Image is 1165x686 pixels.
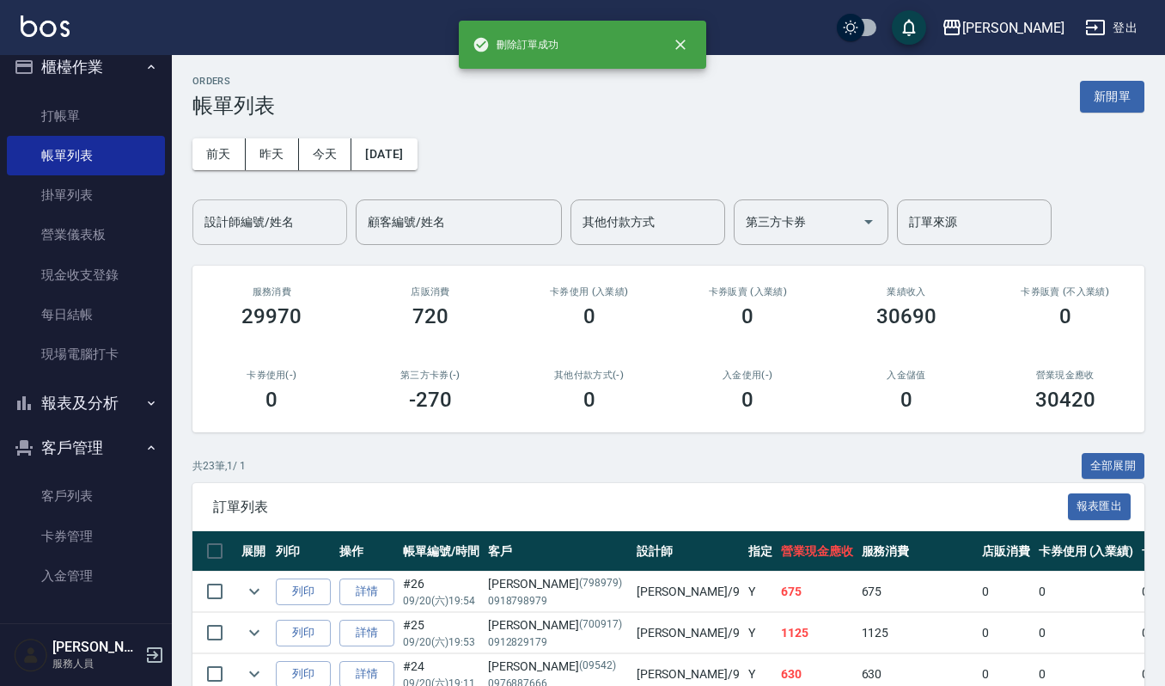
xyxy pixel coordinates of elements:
[1078,12,1144,44] button: 登出
[583,388,595,412] h3: 0
[744,531,777,572] th: 指定
[935,10,1071,46] button: [PERSON_NAME]
[777,613,857,653] td: 1125
[7,96,165,136] a: 打帳單
[488,575,628,593] div: [PERSON_NAME]
[7,136,165,175] a: 帳單列表
[213,499,1068,516] span: 訂單列表
[978,613,1034,653] td: 0
[1034,531,1138,572] th: 卡券使用 (入業績)
[530,370,648,381] h2: 其他付款方式(-)
[1059,304,1071,328] h3: 0
[372,286,490,297] h2: 店販消費
[241,620,267,646] button: expand row
[488,658,628,676] div: [PERSON_NAME]
[1082,453,1145,480] button: 全部展開
[21,15,70,37] img: Logo
[1034,572,1138,612] td: 0
[192,76,275,87] h2: ORDERS
[335,531,399,572] th: 操作
[632,531,744,572] th: 設計師
[579,658,616,676] p: (09542)
[632,572,744,612] td: [PERSON_NAME] /9
[7,517,165,556] a: 卡券管理
[52,639,140,656] h5: [PERSON_NAME]
[962,17,1064,39] div: [PERSON_NAME]
[848,286,966,297] h2: 業績收入
[265,388,278,412] h3: 0
[488,593,628,609] p: 0918798979
[7,45,165,89] button: 櫃檯作業
[7,255,165,295] a: 現金收支登錄
[339,579,394,605] a: 詳情
[7,556,165,596] a: 入金管理
[213,370,331,381] h2: 卡券使用(-)
[857,531,978,572] th: 服務消費
[299,138,352,170] button: 今天
[399,531,484,572] th: 帳單編號/時間
[1006,370,1124,381] h2: 營業現金應收
[741,304,753,328] h3: 0
[1080,88,1144,104] a: 新開單
[241,579,267,604] button: expand row
[579,616,622,634] p: (700917)
[484,531,632,572] th: 客戶
[1068,493,1131,520] button: 報表匯出
[399,613,484,653] td: #25
[7,215,165,254] a: 營業儀表板
[7,476,165,516] a: 客戶列表
[276,579,331,605] button: 列印
[246,138,299,170] button: 昨天
[741,388,753,412] h3: 0
[372,370,490,381] h2: 第三方卡券(-)
[689,370,807,381] h2: 入金使用(-)
[241,304,302,328] h3: 29970
[777,531,857,572] th: 營業現金應收
[409,388,452,412] h3: -270
[192,458,246,474] p: 共 23 筆, 1 / 1
[579,575,622,593] p: (798979)
[857,572,978,612] td: 675
[192,94,275,118] h3: 帳單列表
[276,620,331,646] button: 列印
[473,36,558,53] span: 刪除訂單成功
[7,426,165,470] button: 客戶管理
[412,304,448,328] h3: 720
[351,138,417,170] button: [DATE]
[744,613,777,653] td: Y
[1034,613,1138,653] td: 0
[1006,286,1124,297] h2: 卡券販賣 (不入業績)
[689,286,807,297] h2: 卡券販賣 (入業績)
[399,572,484,612] td: #26
[237,531,271,572] th: 展開
[978,531,1034,572] th: 店販消費
[1068,498,1131,514] a: 報表匯出
[1080,81,1144,113] button: 新開單
[14,638,48,672] img: Person
[662,26,699,64] button: close
[271,531,335,572] th: 列印
[777,572,857,612] td: 675
[52,656,140,671] p: 服務人員
[978,572,1034,612] td: 0
[403,634,479,650] p: 09/20 (六) 19:53
[403,593,479,609] p: 09/20 (六) 19:54
[213,286,331,297] h3: 服務消費
[488,634,628,650] p: 0912829179
[744,572,777,612] td: Y
[7,334,165,374] a: 現場電腦打卡
[7,295,165,334] a: 每日結帳
[900,388,912,412] h3: 0
[488,616,628,634] div: [PERSON_NAME]
[7,381,165,426] button: 報表及分析
[848,370,966,381] h2: 入金儲值
[876,304,936,328] h3: 30690
[339,620,394,646] a: 詳情
[632,613,744,653] td: [PERSON_NAME] /9
[857,613,978,653] td: 1125
[192,138,246,170] button: 前天
[892,10,926,45] button: save
[7,175,165,215] a: 掛單列表
[855,208,882,236] button: Open
[530,286,648,297] h2: 卡券使用 (入業績)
